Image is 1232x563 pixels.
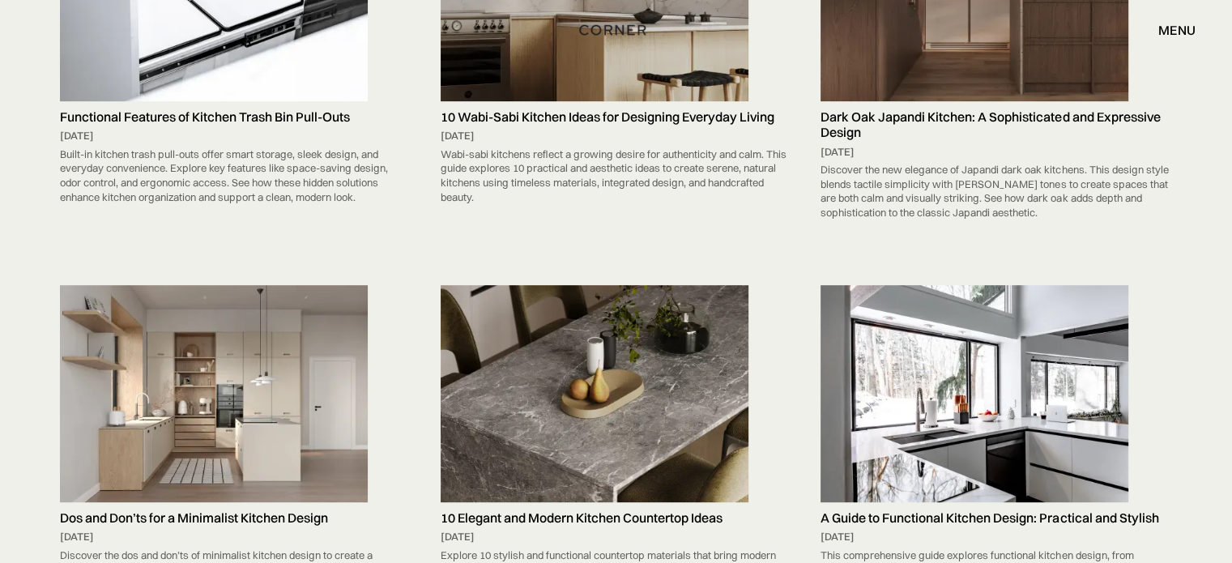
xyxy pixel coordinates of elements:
[1158,23,1196,36] div: menu
[60,129,411,143] div: [DATE]
[60,109,411,125] h5: Functional Features of Kitchen Trash Bin Pull-Outs
[1142,16,1196,44] div: menu
[441,143,792,208] div: Wabi-sabi kitchens reflect a growing desire for authenticity and calm. This guide explores 10 pra...
[60,143,411,208] div: Built-in kitchen trash pull-outs offer smart storage, sleek design, and everyday convenience. Exp...
[821,145,1172,160] div: [DATE]
[821,159,1172,224] div: Discover the new elegance of Japandi dark oak kitchens. This design style blends tactile simplici...
[821,510,1172,526] h5: A Guide to Functional Kitchen Design: Practical and Stylish
[60,530,411,544] div: [DATE]
[60,510,411,526] h5: Dos and Don’ts for a Minimalist Kitchen Design
[821,109,1172,140] h5: Dark Oak Japandi Kitchen: A Sophisticated and Expressive Design
[441,129,792,143] div: [DATE]
[441,530,792,544] div: [DATE]
[441,510,792,526] h5: 10 Elegant and Modern Kitchen Countertop Ideas
[821,530,1172,544] div: [DATE]
[573,19,658,41] a: home
[441,109,792,125] h5: 10 Wabi-Sabi Kitchen Ideas for Designing Everyday Living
